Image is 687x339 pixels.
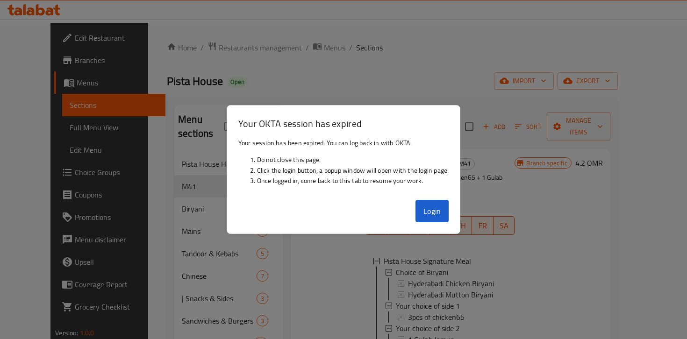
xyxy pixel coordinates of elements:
button: Login [415,200,449,222]
div: Your session has been expired. You can log back in with OKTA. [227,134,460,197]
h3: Your OKTA session has expired [238,117,449,130]
li: Click the login button, a popup window will open with the login page. [257,165,449,176]
li: Do not close this page. [257,155,449,165]
li: Once logged in, come back to this tab to resume your work. [257,176,449,186]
